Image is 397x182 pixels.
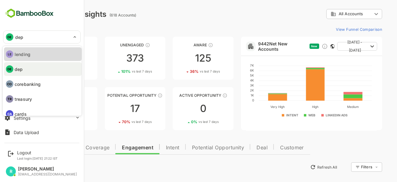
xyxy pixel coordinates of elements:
a: Potential OpportunityThese accounts are MQAs and can be passed on to Inside Sales1770%vs last 7 days [83,87,144,130]
div: 0 [151,104,212,114]
div: These accounts have open opportunities which might be at any of the Sales Stages [201,93,206,98]
div: 89 % [32,119,62,124]
text: Medium [325,105,337,109]
div: CA [6,110,13,118]
div: These accounts have just entered the buying cycle and need further nurturing [186,43,191,48]
div: These accounts have not shown enough engagement and need nurturing [123,43,128,48]
span: Customer [258,145,282,150]
button: View Funnel Comparison [312,24,360,34]
button: New Insights [15,161,60,173]
div: This card does not support filter and segments [309,44,313,49]
div: 92 [15,53,76,63]
span: All Accounts [317,12,341,16]
div: Unengaged [83,43,144,47]
p: cards [15,111,27,117]
text: 7K [228,63,232,67]
text: High [290,105,297,109]
span: New [289,44,296,48]
span: vs last 7 days [178,69,198,74]
a: EngagedThese accounts are warm, further nurturing would qualify them to MQAs1189%vs last 7 days [15,87,76,130]
span: vs last 7 days [42,119,62,124]
div: 17 [83,104,144,114]
div: All Accounts [305,8,360,20]
p: dep [15,66,23,72]
text: 0 [230,98,232,102]
ag: (618 Accounts) [88,13,116,17]
div: All Accounts [309,11,350,17]
span: vs last 7 days [110,69,130,74]
div: LE [6,50,13,58]
div: Active Opportunity [151,93,212,98]
div: Discover new ICP-fit accounts showing engagement — via intent surges, anonymous website visits, L... [300,43,306,49]
span: vs last 7 days [41,69,61,74]
div: Potential Opportunity [83,93,144,98]
a: UnengagedThese accounts have not shown enough engagement and need nurturing373101%vs last 7 days [83,37,144,80]
span: Intent [144,145,158,150]
text: 1K [229,93,232,97]
span: [DATE] - [DATE] [320,38,346,54]
span: Potential Opportunity [170,145,223,150]
span: Data Quality and Coverage [21,145,88,150]
div: 15 % [33,69,61,74]
div: Filters [339,165,350,169]
a: 9442Net New Accounts [236,41,285,52]
div: 101 % [100,69,130,74]
span: Deal [235,145,246,150]
a: Active OpportunityThese accounts have open opportunities which might be at any of the Sales Stage... [151,87,212,130]
div: These accounts have not been engaged with for a defined time period [55,43,60,48]
text: 4K [228,78,232,82]
div: Aware [151,43,212,47]
div: 0 % [169,119,197,124]
span: vs last 7 days [110,119,130,124]
p: treasury [15,96,32,102]
div: 70 % [100,119,130,124]
div: 373 [83,53,144,63]
button: [DATE] - [DATE] [315,42,355,51]
div: These accounts are MQAs and can be passed on to Inside Sales [136,93,141,98]
span: Engagement [100,145,132,150]
p: lending [15,51,30,58]
a: UnreachedThese accounts have not been engaged with for a defined time period9215%vs last 7 days [15,37,76,80]
text: 6K [228,68,232,72]
div: Unreached [15,43,76,47]
div: DE [6,65,13,73]
div: Engaged [15,93,76,98]
p: corebanking [15,81,41,87]
text: 5K [228,73,232,77]
text: Very High [249,105,263,109]
div: CO [6,80,13,88]
div: Dashboard Insights [15,10,85,19]
div: 11 [15,104,76,114]
div: 125 [151,53,212,63]
text: 2K [228,88,232,92]
div: Filters [339,161,360,173]
a: AwareThese accounts have just entered the buying cycle and need further nurturing12536%vs last 7 ... [151,37,212,80]
div: 36 % [168,69,198,74]
button: Refresh All [286,162,318,172]
text: 3K [228,83,232,87]
div: TR [6,95,13,103]
div: These accounts are warm, further nurturing would qualify them to MQAs [52,93,57,98]
span: vs last 7 days [177,119,197,124]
